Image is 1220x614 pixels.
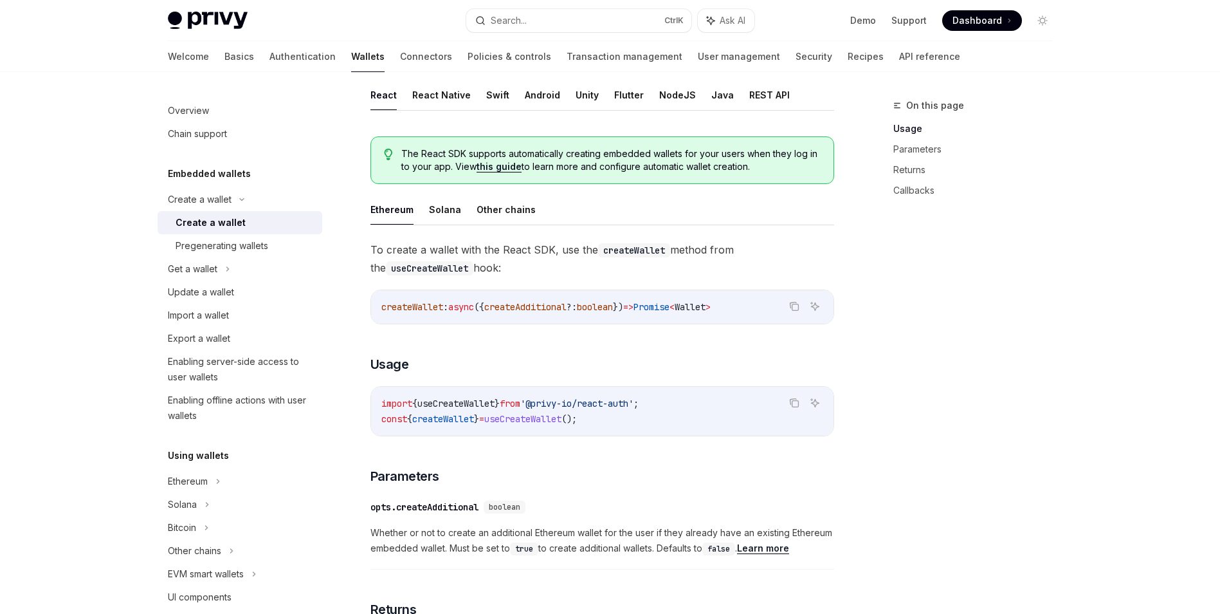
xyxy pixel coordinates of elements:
span: { [412,398,417,409]
span: boolean [489,502,520,512]
button: REST API [749,80,790,110]
div: Other chains [168,543,221,559]
a: Create a wallet [158,211,322,234]
a: Export a wallet [158,327,322,350]
a: Transaction management [567,41,682,72]
code: useCreateWallet [386,261,473,275]
button: React [370,80,397,110]
button: Solana [429,194,461,225]
svg: Tip [384,149,393,160]
div: Enabling server-side access to user wallets [168,354,314,385]
a: Security [796,41,832,72]
span: '@privy-io/react-auth' [520,398,633,409]
a: Update a wallet [158,281,322,304]
span: (); [561,413,577,425]
a: Wallets [351,41,385,72]
span: ; [633,398,639,409]
div: Chain support [168,126,227,142]
span: { [407,413,412,425]
span: useCreateWallet [484,413,561,425]
span: Parameters [370,467,439,485]
div: Get a wallet [168,261,217,277]
span: < [669,301,675,313]
span: useCreateWallet [417,398,495,409]
a: Returns [893,160,1063,180]
span: Usage [370,355,409,373]
div: Update a wallet [168,284,234,300]
a: Support [891,14,927,27]
span: import [381,398,412,409]
a: Welcome [168,41,209,72]
span: ({ [474,301,484,313]
button: Ask AI [698,9,754,32]
span: from [500,398,520,409]
div: Ethereum [168,474,208,489]
span: async [448,301,474,313]
div: Create a wallet [176,215,246,230]
span: On this page [906,98,964,113]
button: NodeJS [659,80,696,110]
a: this guide [477,161,522,172]
div: Overview [168,103,209,118]
a: Usage [893,118,1063,139]
a: Learn more [737,543,789,554]
span: createWallet [381,301,443,313]
button: Android [525,80,560,110]
span: Dashboard [952,14,1002,27]
span: : [443,301,448,313]
a: Overview [158,99,322,122]
a: Callbacks [893,180,1063,201]
div: Bitcoin [168,520,196,535]
div: Import a wallet [168,308,229,323]
div: UI components [168,590,232,605]
button: Other chains [477,194,536,225]
span: createWallet [412,413,474,425]
span: Ask AI [720,14,745,27]
a: Enabling server-side access to user wallets [158,350,322,389]
div: Solana [168,497,197,512]
a: API reference [899,41,960,72]
a: Authentication [269,41,336,72]
button: Ask AI [806,298,823,315]
button: Flutter [614,80,644,110]
code: createWallet [598,243,670,257]
a: Recipes [848,41,884,72]
h5: Embedded wallets [168,166,251,181]
a: Basics [224,41,254,72]
div: opts.createAdditional [370,501,478,514]
a: Policies & controls [468,41,551,72]
button: Toggle dark mode [1032,10,1053,31]
a: UI components [158,586,322,609]
img: light logo [168,12,248,30]
button: Ethereum [370,194,414,225]
button: Ask AI [806,395,823,411]
span: const [381,413,407,425]
div: EVM smart wallets [168,566,244,582]
span: Ctrl K [664,15,684,26]
a: Import a wallet [158,304,322,327]
span: } [495,398,500,409]
button: Copy the contents from the code block [786,298,803,315]
a: Enabling offline actions with user wallets [158,389,322,427]
a: Demo [850,14,876,27]
button: Java [711,80,734,110]
button: Search...CtrlK [466,9,691,32]
h5: Using wallets [168,448,229,463]
button: Unity [576,80,599,110]
div: Pregenerating wallets [176,238,268,254]
span: The React SDK supports automatically creating embedded wallets for your users when they log in to... [401,147,820,173]
span: => [623,301,633,313]
button: Copy the contents from the code block [786,395,803,411]
a: User management [698,41,780,72]
span: Wallet [675,301,706,313]
code: true [510,543,538,555]
span: Promise [633,301,669,313]
div: Search... [491,13,527,28]
div: Export a wallet [168,331,230,346]
a: Connectors [400,41,452,72]
span: To create a wallet with the React SDK, use the method from the hook: [370,241,834,277]
a: Pregenerating wallets [158,234,322,257]
a: Dashboard [942,10,1022,31]
div: Enabling offline actions with user wallets [168,393,314,423]
span: }) [613,301,623,313]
